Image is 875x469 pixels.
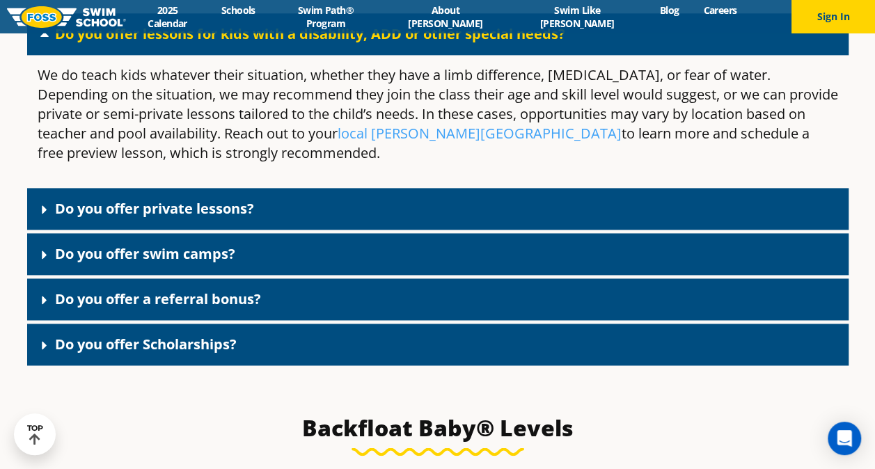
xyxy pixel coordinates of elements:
[27,233,849,275] div: Do you offer swim camps?
[55,289,261,308] a: Do you offer a referral bonus?
[27,55,849,184] div: Do you offer lessons for kids with a disability, ADD or other special needs?
[209,3,267,17] a: Schools
[38,65,838,163] p: We do teach kids whatever their situation, whether they have a limb difference, [MEDICAL_DATA], o...
[507,3,647,30] a: Swim Like [PERSON_NAME]
[27,278,849,320] div: Do you offer a referral bonus?
[55,244,235,263] a: Do you offer swim camps?
[55,199,254,218] a: Do you offer private lessons?
[27,13,849,55] div: Do you offer lessons for kids with a disability, ADD or other special needs?
[27,324,849,365] div: Do you offer Scholarships?
[126,3,209,30] a: 2025 Calendar
[55,335,237,353] a: Do you offer Scholarships?
[7,6,126,28] img: FOSS Swim School Logo
[384,3,507,30] a: About [PERSON_NAME]
[267,3,384,30] a: Swim Path® Program
[828,422,861,455] div: Open Intercom Messenger
[338,124,622,143] a: local [PERSON_NAME][GEOGRAPHIC_DATA]
[27,188,849,230] div: Do you offer private lessons?
[55,24,565,43] a: Do you offer lessons for kids with a disability, ADD or other special needs?
[27,424,43,445] div: TOP
[647,3,691,17] a: Blog
[109,414,766,442] h3: Backfloat Baby® Levels
[691,3,749,17] a: Careers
